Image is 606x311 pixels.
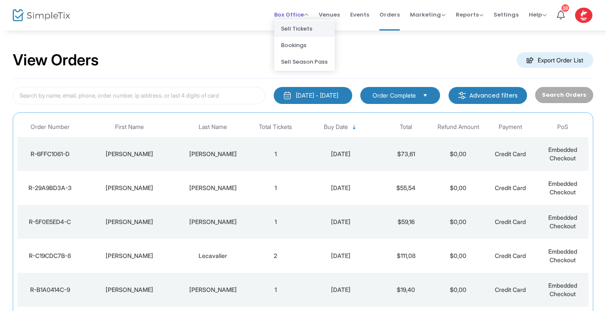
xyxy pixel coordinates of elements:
[529,11,547,19] span: Help
[557,123,568,131] span: PoS
[20,184,81,192] div: R-29A9BD3A-3
[419,91,431,100] button: Select
[458,91,466,100] img: filter
[548,282,577,297] span: Embedded Checkout
[85,286,174,294] div: Carolann
[548,146,577,162] span: Embedded Checkout
[380,239,432,273] td: $111,08
[250,273,302,307] td: 1
[432,205,484,239] td: $0,00
[432,273,484,307] td: $0,00
[179,150,247,158] div: Gagnon
[85,218,174,226] div: Ingrid
[380,171,432,205] td: $55,54
[379,4,400,25] span: Orders
[548,214,577,230] span: Embedded Checkout
[495,218,526,225] span: Credit Card
[179,184,247,192] div: Belhumeur
[380,117,432,137] th: Total
[380,273,432,307] td: $19,40
[516,52,593,68] m-button: Export Order List
[179,218,247,226] div: Poulin
[373,91,416,100] span: Order Complete
[250,137,302,171] td: 1
[274,37,335,53] li: Bookings
[115,123,144,131] span: First Name
[274,53,335,70] li: Sell Season Pass
[495,252,526,259] span: Credit Card
[304,286,378,294] div: 2025-08-17
[304,150,378,158] div: 2025-08-17
[296,91,338,100] div: [DATE] - [DATE]
[250,117,302,137] th: Total Tickets
[20,218,81,226] div: R-5F0E5ED4-C
[432,117,484,137] th: Refund Amount
[304,252,378,260] div: 2025-08-17
[449,87,527,104] m-button: Advanced filters
[350,4,369,25] span: Events
[199,123,227,131] span: Last Name
[274,87,352,104] button: [DATE] - [DATE]
[274,20,335,37] li: Sell Tickets
[85,184,174,192] div: Gabrielle
[20,252,81,260] div: R-C19CDC7B-8
[324,123,348,131] span: Buy Date
[456,11,483,19] span: Reports
[495,150,526,157] span: Credit Card
[351,124,358,131] span: Sortable
[548,180,577,196] span: Embedded Checkout
[283,91,292,100] img: monthly
[410,11,446,19] span: Marketing
[250,171,302,205] td: 1
[432,239,484,273] td: $0,00
[319,4,340,25] span: Venues
[380,137,432,171] td: $73,61
[179,286,247,294] div: Alarie duchaine
[13,87,265,104] input: Search by name, email, phone, order number, ip address, or last 4 digits of card
[380,205,432,239] td: $59,16
[13,51,99,70] h2: View Orders
[274,11,309,19] span: Box Office
[432,171,484,205] td: $0,00
[494,4,519,25] span: Settings
[85,252,174,260] div: Daphné
[31,123,70,131] span: Order Number
[20,150,81,158] div: R-6FFC1061-D
[250,239,302,273] td: 2
[561,4,569,12] div: 10
[499,123,522,131] span: Payment
[304,184,378,192] div: 2025-08-17
[495,286,526,293] span: Credit Card
[20,286,81,294] div: R-B1A0414C-9
[432,137,484,171] td: $0,00
[179,252,247,260] div: Lecavalier
[495,184,526,191] span: Credit Card
[250,205,302,239] td: 1
[304,218,378,226] div: 2025-08-17
[85,150,174,158] div: Nadine
[548,248,577,263] span: Embedded Checkout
